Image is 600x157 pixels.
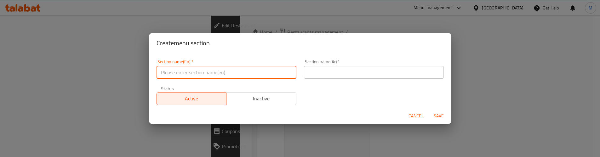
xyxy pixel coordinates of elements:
[157,93,227,105] button: Active
[431,112,446,120] span: Save
[429,110,449,122] button: Save
[409,112,424,120] span: Cancel
[157,66,296,79] input: Please enter section name(en)
[159,94,224,103] span: Active
[157,38,444,48] h2: Create menu section
[226,93,296,105] button: Inactive
[229,94,294,103] span: Inactive
[406,110,426,122] button: Cancel
[304,66,444,79] input: Please enter section name(ar)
